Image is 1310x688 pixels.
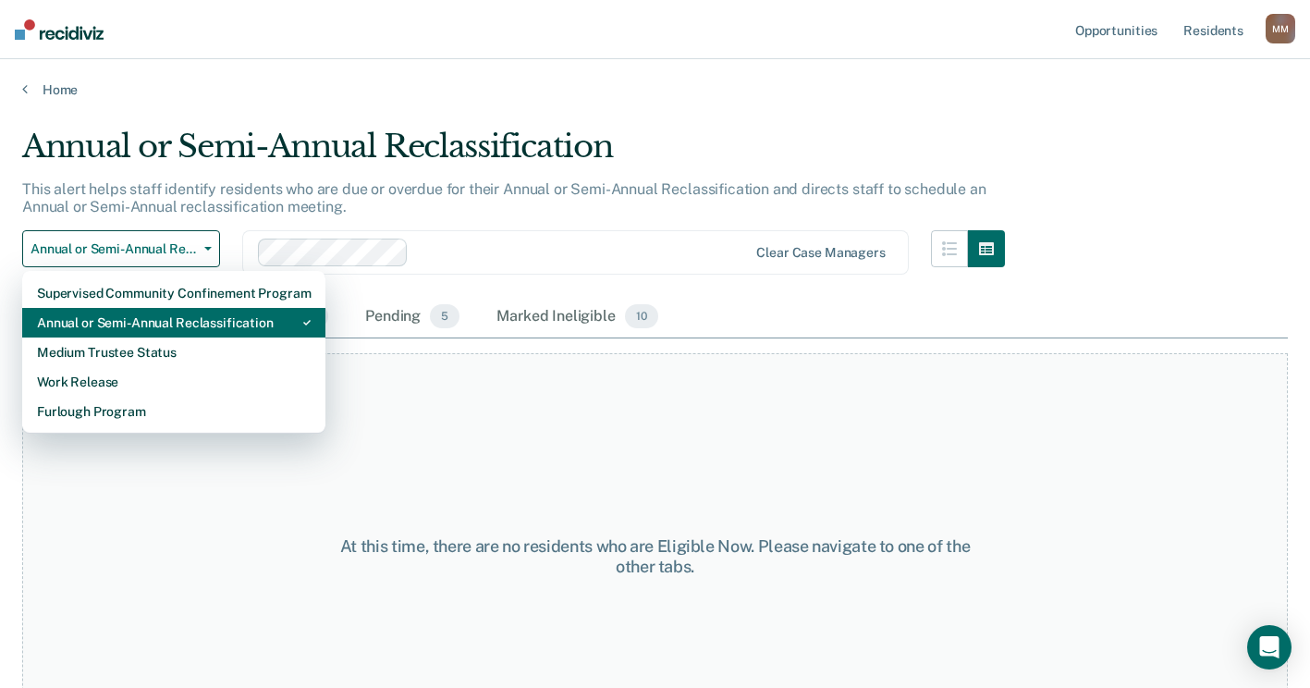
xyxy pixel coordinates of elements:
a: Home [22,81,1288,98]
div: Open Intercom Messenger [1247,625,1292,670]
div: Medium Trustee Status [37,338,311,367]
div: At this time, there are no residents who are Eligible Now. Please navigate to one of the other tabs. [339,536,972,576]
div: Clear case managers [756,245,885,261]
div: Annual or Semi-Annual Reclassification [37,308,311,338]
div: M M [1266,14,1295,43]
span: Annual or Semi-Annual Reclassification [31,241,197,257]
button: MM [1266,14,1295,43]
div: Marked Ineligible10 [493,297,661,338]
span: 5 [430,304,459,328]
button: Annual or Semi-Annual Reclassification [22,230,220,267]
span: 10 [625,304,658,328]
div: Work Release [37,367,311,397]
p: This alert helps staff identify residents who are due or overdue for their Annual or Semi-Annual ... [22,180,986,215]
div: Pending5 [361,297,463,338]
div: Furlough Program [37,397,311,426]
div: Annual or Semi-Annual Reclassification [22,128,1005,180]
img: Recidiviz [15,19,104,40]
div: Supervised Community Confinement Program [37,278,311,308]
